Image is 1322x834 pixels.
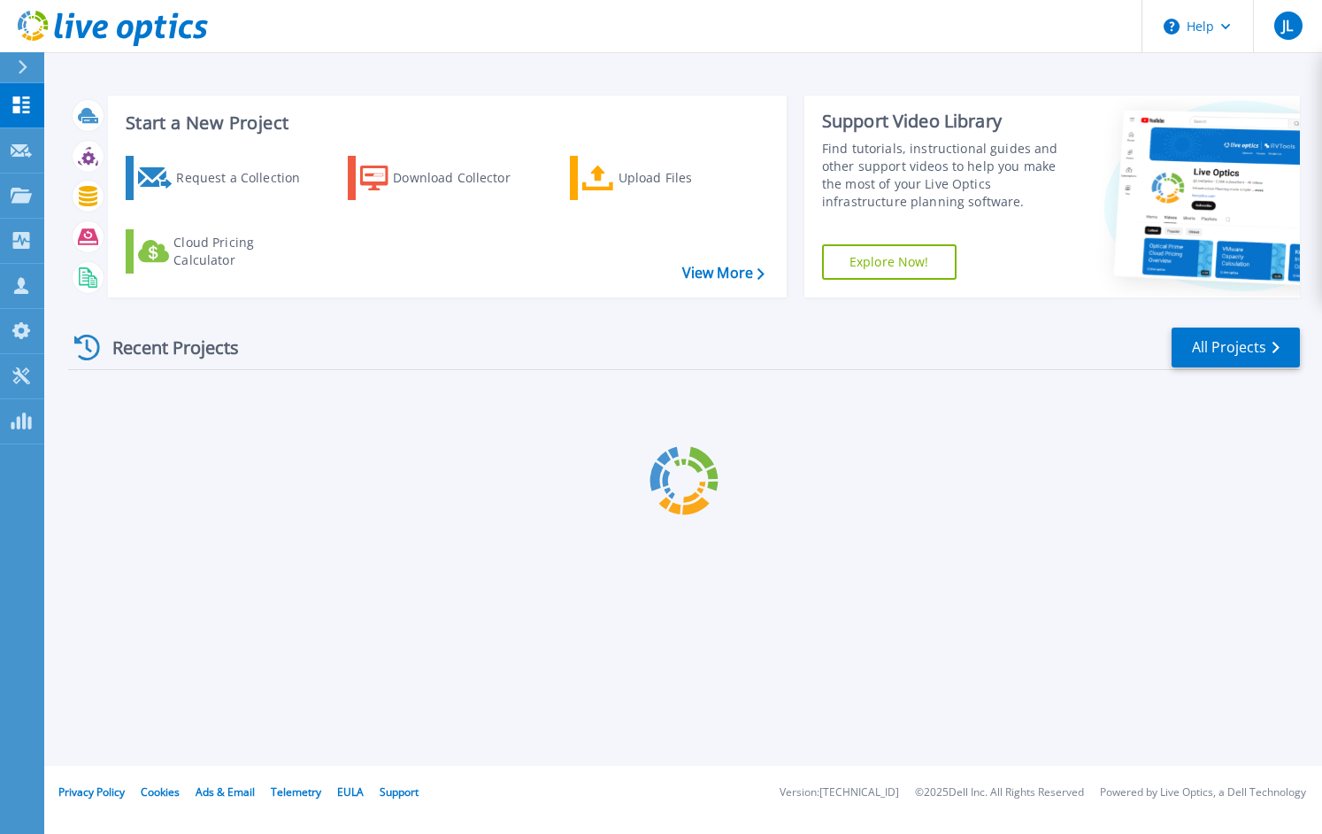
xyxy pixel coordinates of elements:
[619,160,760,196] div: Upload Files
[173,234,315,269] div: Cloud Pricing Calculator
[126,113,764,133] h3: Start a New Project
[348,156,545,200] a: Download Collector
[780,787,899,799] li: Version: [TECHNICAL_ID]
[196,784,255,799] a: Ads & Email
[337,784,364,799] a: EULA
[1172,328,1300,367] a: All Projects
[126,229,323,274] a: Cloud Pricing Calculator
[682,265,765,282] a: View More
[380,784,419,799] a: Support
[176,160,318,196] div: Request a Collection
[141,784,180,799] a: Cookies
[915,787,1084,799] li: © 2025 Dell Inc. All Rights Reserved
[1282,19,1293,33] span: JL
[822,110,1071,133] div: Support Video Library
[822,244,957,280] a: Explore Now!
[68,326,263,369] div: Recent Projects
[393,160,534,196] div: Download Collector
[58,784,125,799] a: Privacy Policy
[271,784,321,799] a: Telemetry
[570,156,767,200] a: Upload Files
[126,156,323,200] a: Request a Collection
[1100,787,1306,799] li: Powered by Live Optics, a Dell Technology
[822,140,1071,211] div: Find tutorials, instructional guides and other support videos to help you make the most of your L...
